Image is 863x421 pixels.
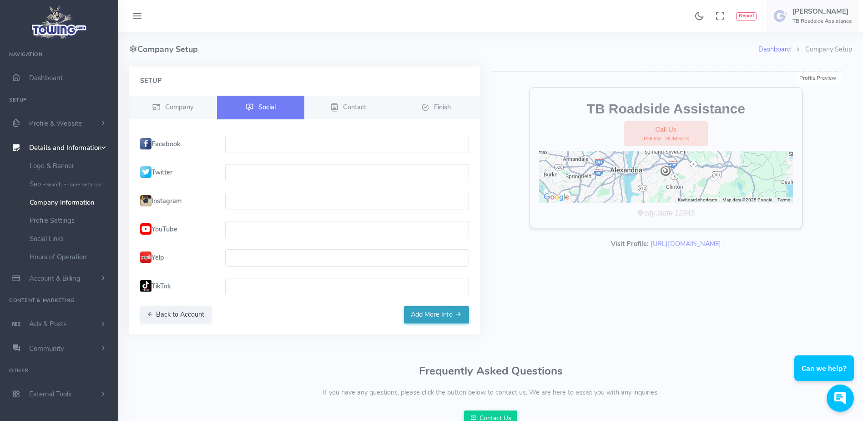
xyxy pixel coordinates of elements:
h3: Frequently Asked Questions [129,365,852,377]
span: Dashboard [29,73,63,82]
h5: [PERSON_NAME] [792,8,852,15]
a: Open this area in Google Maps (opens a new window) [541,191,571,203]
span: Contact [343,102,366,111]
label: TikTok [135,278,220,295]
i: city [644,209,655,217]
img: logo [29,3,90,41]
i: 12345 [675,209,695,217]
img: Yelp.png [140,252,151,263]
h4: Company Setup [129,32,758,67]
span: Profile & Website [29,119,82,128]
span: Account & Billing [29,274,81,283]
a: Profile Settings [23,211,118,230]
img: Google [541,191,571,203]
a: Dashboard [758,45,791,54]
span: [PHONE_NUMBER] [642,135,690,143]
label: Instagram [135,193,220,210]
span: Ads & Posts [29,319,66,329]
img: insta.png [140,195,151,206]
b: Visit Profile: [611,239,649,248]
span: Company [165,102,193,111]
img: user-image [773,9,788,23]
img: fb.png [140,138,151,149]
h4: Setup [140,77,469,85]
button: Report [736,12,757,21]
img: tiktok.png [140,280,151,292]
label: YouTube [135,221,220,238]
a: Hours of Operation [23,248,118,266]
h2: TB Roadside Assistance [539,102,793,117]
div: Profile Preview [795,72,841,84]
a: Social Links [23,230,118,248]
label: Facebook [135,136,220,153]
a: Terms (opens in new tab) [777,197,790,202]
h6: TB Roadside Assistance [792,18,852,24]
i: state [657,209,672,217]
label: Twitter [135,164,220,181]
label: Yelp [135,249,220,267]
img: twit.png [140,166,151,178]
div: , [539,208,793,219]
a: Seo -Search Engine Settings [23,175,118,193]
small: Search Engine Settings [45,181,101,188]
button: Keyboard shortcuts [678,197,717,203]
p: If you have any questions, please click the button below to contact us. We are here to assist you... [129,388,852,398]
img: YouTubeIcon.png [140,223,151,235]
li: Company Setup [791,45,852,55]
span: Social [258,102,276,111]
button: Add More Info [404,306,469,323]
span: Details and Information [29,144,102,153]
a: Logo & Banner [23,157,118,175]
iframe: Conversations [787,330,863,421]
span: External Tools [29,390,71,399]
a: Call Us[PHONE_NUMBER] [624,121,708,146]
a: Company Information [23,193,118,211]
span: Finish [434,102,451,111]
span: Community [29,344,64,353]
span: Map data ©2025 Google [722,197,772,202]
button: Back to Account [140,306,212,323]
a: [URL][DOMAIN_NAME] [651,239,721,248]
